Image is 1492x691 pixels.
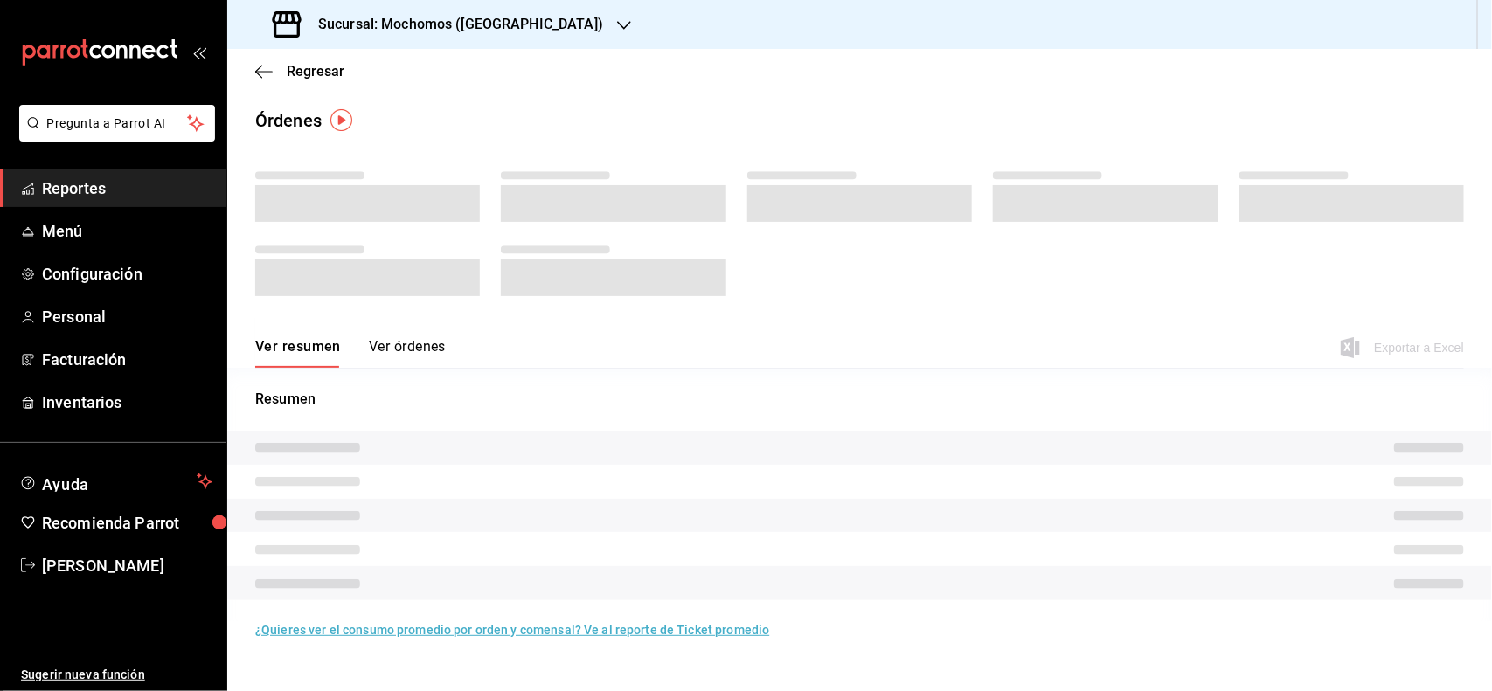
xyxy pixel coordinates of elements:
[12,127,215,145] a: Pregunta a Parrot AI
[255,63,344,79] button: Regresar
[304,14,603,35] h3: Sucursal: Mochomos ([GEOGRAPHIC_DATA])
[255,338,446,368] div: navigation tabs
[330,109,352,131] img: Tooltip marker
[42,348,212,371] span: Facturación
[42,390,212,414] span: Inventarios
[21,666,212,684] span: Sugerir nueva función
[42,305,212,328] span: Personal
[42,176,212,200] span: Reportes
[42,471,190,492] span: Ayuda
[42,554,212,577] span: [PERSON_NAME]
[255,389,1464,410] p: Resumen
[255,338,341,368] button: Ver resumen
[369,338,446,368] button: Ver órdenes
[255,107,322,134] div: Órdenes
[287,63,344,79] span: Regresar
[192,45,206,59] button: open_drawer_menu
[42,511,212,535] span: Recomienda Parrot
[42,219,212,243] span: Menú
[255,623,769,637] a: ¿Quieres ver el consumo promedio por orden y comensal? Ve al reporte de Ticket promedio
[47,114,188,133] span: Pregunta a Parrot AI
[19,105,215,142] button: Pregunta a Parrot AI
[42,262,212,286] span: Configuración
